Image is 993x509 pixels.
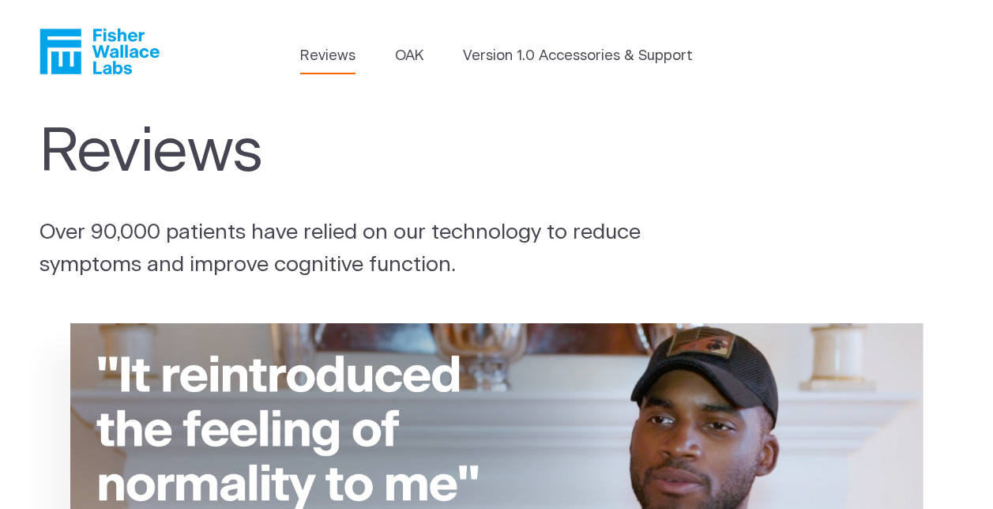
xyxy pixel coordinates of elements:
[463,46,693,67] a: Version 1.0 Accessories & Support
[300,46,355,67] a: Reviews
[39,28,160,74] a: Fisher Wallace
[39,217,657,281] p: Over 90,000 patients have relied on our technology to reduce symptoms and improve cognitive funct...
[39,117,671,187] h1: Reviews
[395,46,423,67] a: OAK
